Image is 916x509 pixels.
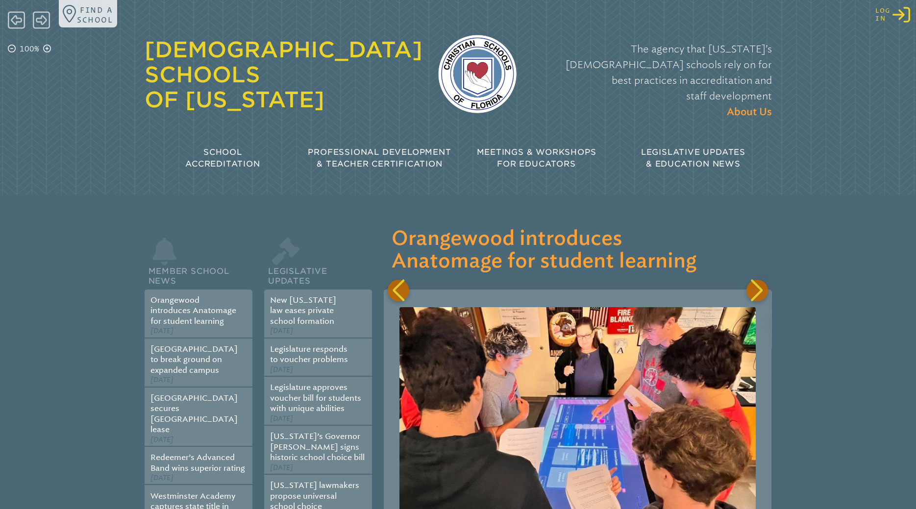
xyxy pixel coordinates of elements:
span: The agency that [US_STATE]’s [DEMOGRAPHIC_DATA] schools rely on for best practices in accreditati... [566,43,772,102]
span: [DATE] [270,463,293,472]
span: Legislative Updates & Education News [641,147,745,169]
a: Orangewood introduces Anatomage for student learning [150,295,236,326]
h2: Member School News [145,254,252,290]
span: [DATE] [150,436,173,444]
h2: Legislative Updates [264,254,372,290]
div: Previous slide [388,280,409,301]
span: Log in [875,7,891,22]
span: Professional Development & Teacher Certification [308,147,451,169]
a: New [US_STATE] law eases private school formation [270,295,336,326]
p: Find a school [77,5,113,24]
div: Next slide [746,280,768,301]
a: [GEOGRAPHIC_DATA] to break ground on expanded campus [150,344,238,375]
a: [US_STATE]’s Governor [PERSON_NAME] signs historic school choice bill [270,432,365,462]
span: [DATE] [270,414,293,423]
span: Forward [33,10,50,30]
a: Legislature approves voucher bill for students with unique abilities [270,383,361,413]
h3: Orangewood introduces Anatomage for student learning [392,228,764,273]
span: [DATE] [150,474,173,482]
span: School Accreditation [185,147,260,169]
p: 100% [18,43,41,55]
span: Back [8,10,25,30]
a: [GEOGRAPHIC_DATA] secures [GEOGRAPHIC_DATA] lease [150,393,238,434]
span: About Us [727,107,772,117]
a: Legislature responds to voucher problems [270,344,348,364]
span: [DATE] [150,376,173,384]
span: [DATE] [270,365,293,374]
span: [DATE] [270,327,293,335]
span: Meetings & Workshops for Educators [477,147,596,169]
span: [DATE] [150,327,173,335]
a: Redeemer’s Advanced Band wins superior rating [150,453,245,472]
